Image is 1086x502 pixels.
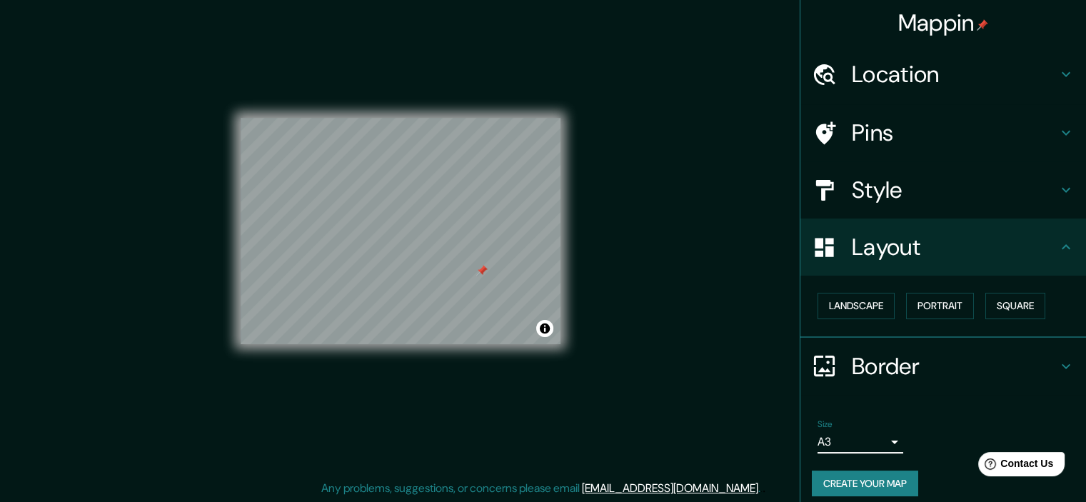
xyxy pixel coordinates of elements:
h4: Location [852,60,1057,89]
label: Size [818,418,833,430]
iframe: Help widget launcher [959,446,1070,486]
button: Square [985,293,1045,319]
h4: Mappin [898,9,989,37]
div: . [763,480,765,497]
div: . [760,480,763,497]
h4: Pins [852,119,1057,147]
h4: Layout [852,233,1057,261]
canvas: Map [241,118,560,344]
h4: Style [852,176,1057,204]
a: [EMAIL_ADDRESS][DOMAIN_NAME] [582,481,758,496]
div: Location [800,46,1086,103]
h4: Border [852,352,1057,381]
button: Landscape [818,293,895,319]
img: pin-icon.png [977,19,988,31]
div: Pins [800,104,1086,161]
div: A3 [818,431,903,453]
div: Border [800,338,1086,395]
div: Layout [800,219,1086,276]
p: Any problems, suggestions, or concerns please email . [321,480,760,497]
div: Style [800,161,1086,219]
button: Toggle attribution [536,320,553,337]
button: Create your map [812,471,918,497]
button: Portrait [906,293,974,319]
